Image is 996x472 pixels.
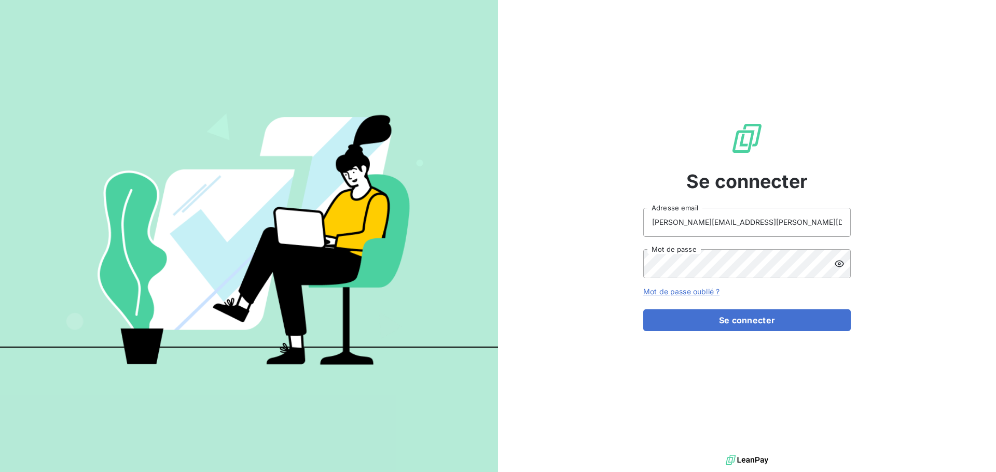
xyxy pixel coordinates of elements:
[643,287,720,296] a: Mot de passe oublié ?
[643,309,851,331] button: Se connecter
[686,167,808,195] span: Se connecter
[643,208,851,237] input: placeholder
[730,122,764,155] img: Logo LeanPay
[726,452,768,468] img: logo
